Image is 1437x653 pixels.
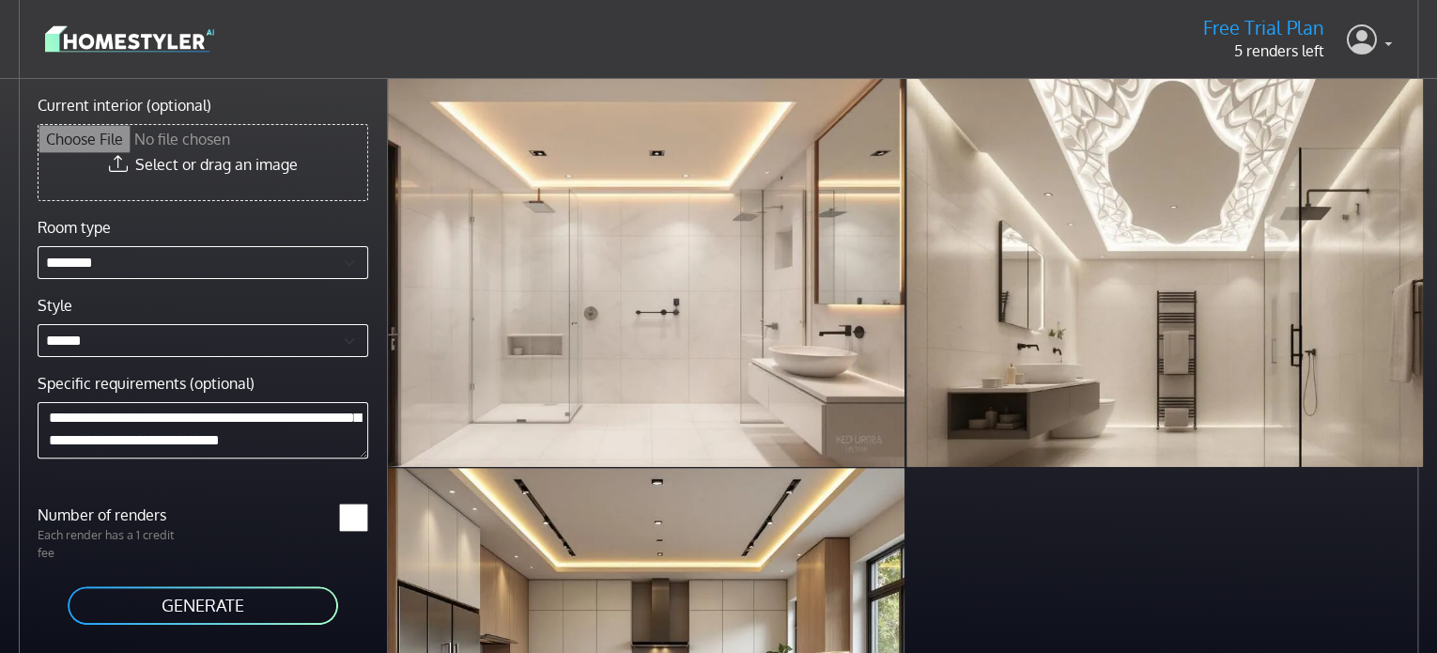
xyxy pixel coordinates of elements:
[38,372,255,395] label: Specific requirements (optional)
[26,504,203,526] label: Number of renders
[66,584,340,627] button: GENERATE
[1203,16,1324,39] h5: Free Trial Plan
[38,94,211,117] label: Current interior (optional)
[1203,39,1324,62] p: 5 renders left
[45,23,214,55] img: logo-3de290ba35641baa71223ecac5eacb59cb85b4c7fdf211dc9aaecaaee71ea2f8.svg
[38,294,72,317] label: Style
[26,526,203,562] p: Each render has a 1 credit fee
[38,216,111,239] label: Room type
